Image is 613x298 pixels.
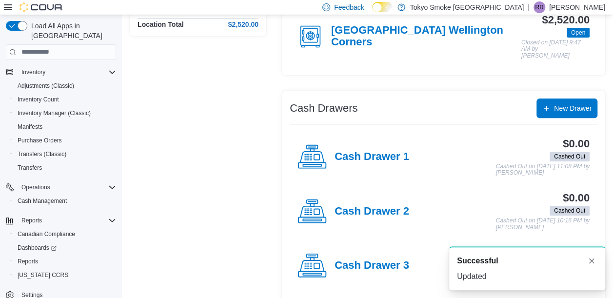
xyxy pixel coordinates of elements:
[536,99,597,118] button: New Drawer
[228,20,258,28] h4: $2,520.00
[586,255,597,267] button: Dismiss toast
[335,151,409,163] h4: Cash Drawer 1
[14,228,116,240] span: Canadian Compliance
[18,66,116,78] span: Inventory
[18,197,67,205] span: Cash Management
[14,121,46,133] a: Manifests
[563,138,590,150] h3: $0.00
[550,152,590,161] span: Cashed Out
[18,181,54,193] button: Operations
[14,135,116,146] span: Purchase Orders
[14,256,42,267] a: Reports
[14,107,95,119] a: Inventory Manager (Classic)
[2,180,120,194] button: Operations
[550,206,590,216] span: Cashed Out
[18,181,116,193] span: Operations
[372,2,393,12] input: Dark Mode
[21,217,42,224] span: Reports
[14,256,116,267] span: Reports
[10,268,120,282] button: [US_STATE] CCRS
[567,28,590,38] span: Open
[18,150,66,158] span: Transfers (Classic)
[10,227,120,241] button: Canadian Compliance
[10,194,120,208] button: Cash Management
[18,244,57,252] span: Dashboards
[14,80,78,92] a: Adjustments (Classic)
[10,161,120,175] button: Transfers
[10,241,120,255] a: Dashboards
[521,40,590,60] p: Closed on [DATE] 9:47 AM by [PERSON_NAME]
[554,103,592,113] span: New Drawer
[528,1,530,13] p: |
[18,66,49,78] button: Inventory
[2,65,120,79] button: Inventory
[14,162,46,174] a: Transfers
[21,68,45,76] span: Inventory
[534,1,545,13] div: Ryan Ridsdale
[495,163,590,177] p: Cashed Out on [DATE] 11:08 PM by [PERSON_NAME]
[290,102,357,114] h3: Cash Drawers
[563,192,590,204] h3: $0.00
[18,271,68,279] span: [US_STATE] CCRS
[10,79,120,93] button: Adjustments (Classic)
[14,162,116,174] span: Transfers
[14,148,70,160] a: Transfers (Classic)
[10,147,120,161] button: Transfers (Classic)
[14,94,63,105] a: Inventory Count
[14,242,60,254] a: Dashboards
[554,206,585,215] span: Cashed Out
[14,135,66,146] a: Purchase Orders
[18,137,62,144] span: Purchase Orders
[457,255,498,267] span: Successful
[334,2,364,12] span: Feedback
[18,215,116,226] span: Reports
[14,148,116,160] span: Transfers (Classic)
[27,21,116,40] span: Load All Apps in [GEOGRAPHIC_DATA]
[549,1,605,13] p: [PERSON_NAME]
[18,96,59,103] span: Inventory Count
[138,20,184,28] h4: Location Total
[18,230,75,238] span: Canadian Compliance
[542,14,590,26] h3: $2,520.00
[14,121,116,133] span: Manifests
[535,1,543,13] span: RR
[14,107,116,119] span: Inventory Manager (Classic)
[18,123,42,131] span: Manifests
[495,218,590,231] p: Cashed Out on [DATE] 10:16 PM by [PERSON_NAME]
[335,205,409,218] h4: Cash Drawer 2
[10,134,120,147] button: Purchase Orders
[14,94,116,105] span: Inventory Count
[457,255,597,267] div: Notification
[14,269,116,281] span: Washington CCRS
[14,195,71,207] a: Cash Management
[457,271,597,282] div: Updated
[10,106,120,120] button: Inventory Manager (Classic)
[410,1,524,13] p: Tokyo Smoke [GEOGRAPHIC_DATA]
[18,82,74,90] span: Adjustments (Classic)
[14,195,116,207] span: Cash Management
[18,215,46,226] button: Reports
[18,258,38,265] span: Reports
[554,152,585,161] span: Cashed Out
[335,259,409,272] h4: Cash Drawer 3
[331,24,521,49] h4: [GEOGRAPHIC_DATA] Wellington Corners
[10,255,120,268] button: Reports
[10,120,120,134] button: Manifests
[18,109,91,117] span: Inventory Manager (Classic)
[21,183,50,191] span: Operations
[10,93,120,106] button: Inventory Count
[14,242,116,254] span: Dashboards
[20,2,63,12] img: Cova
[571,28,585,37] span: Open
[2,214,120,227] button: Reports
[14,228,79,240] a: Canadian Compliance
[14,269,72,281] a: [US_STATE] CCRS
[18,164,42,172] span: Transfers
[14,80,116,92] span: Adjustments (Classic)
